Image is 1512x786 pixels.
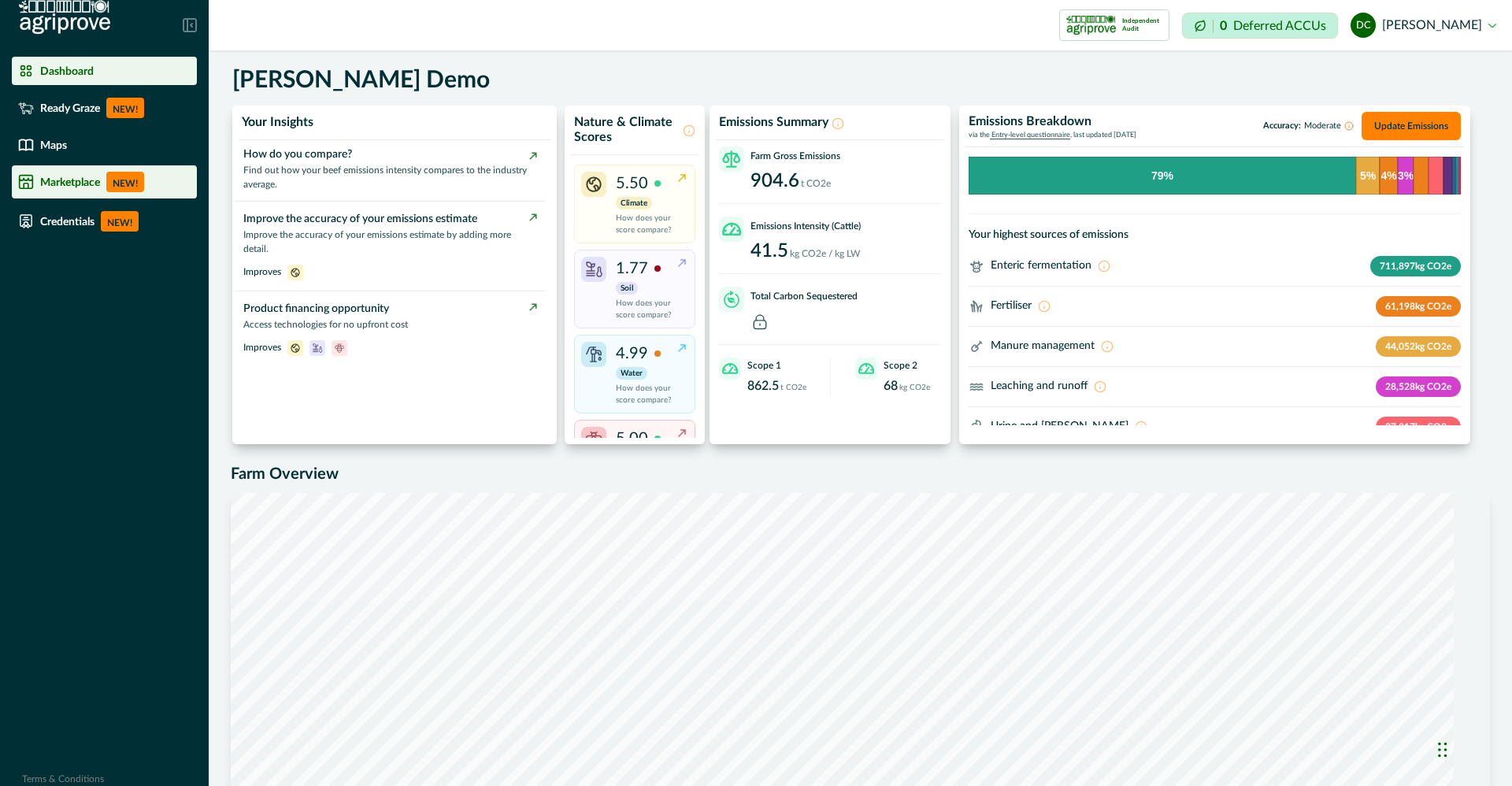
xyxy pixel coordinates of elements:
a: MarketplaceNEW! [12,165,197,198]
p: Urine and [PERSON_NAME] [991,418,1128,435]
p: Improve the accuracy of your emissions estimate [243,211,537,228]
a: CredentialsNEW! [12,205,197,238]
p: Dashboard [40,65,94,77]
span: biodiversity [332,341,347,354]
a: Terms & Conditions [22,774,104,784]
button: dylan cronje[PERSON_NAME] [1351,6,1496,44]
p: Find out how your beef emissions intensity compares to the industry average. [243,163,537,191]
p: Your Insights [242,115,313,130]
span: soil [309,341,325,354]
p: How does your score compare? [616,298,676,321]
span: climate [287,341,303,354]
img: certification logo [1066,13,1116,38]
div: Drag [1438,726,1447,773]
p: Credentials [40,215,94,228]
p: Water [616,367,647,380]
p: Deferred ACCUs [1233,20,1326,32]
p: Total Carbon Sequestered [750,289,858,303]
p: Nature & Climate Scores [574,115,680,145]
p: Marketplace [40,176,100,188]
p: Access technologies for no upfront cost [243,317,537,332]
p: 4.99 [616,342,648,365]
span: climate [287,265,303,278]
a: Maps [12,131,197,159]
p: How does your score compare? [616,383,676,406]
p: Emissions Breakdown [969,114,1136,129]
iframe: Chat Widget [1433,710,1512,786]
svg: Emissions Breakdown [969,157,1461,195]
p: 5.00 [616,427,648,450]
svg: ; [969,379,984,395]
p: 711,897 kg CO2e [1370,256,1461,276]
p: 904.6 [750,172,799,191]
p: 27,317 kg CO2e [1376,417,1461,437]
p: t CO2e [780,382,806,394]
p: Independent Audit [1122,17,1162,33]
p: Improves [243,340,281,354]
p: Enteric fermentation [991,258,1091,274]
p: Your highest sources of emissions [969,227,1461,243]
p: kg CO2e [899,382,930,394]
p: NEW! [106,172,144,192]
button: certification logoIndependent Audit [1059,9,1169,41]
p: 5.50 [616,172,648,195]
p: Product financing opportunity [243,301,537,317]
button: Update Emissions [1362,112,1461,140]
p: 61,198 kg CO2e [1376,296,1461,317]
p: Scope 2 [884,358,917,373]
p: Soil [616,282,638,295]
span: Moderate [1304,121,1341,131]
p: How do you compare? [243,146,537,163]
p: Climate [616,197,652,209]
p: kg CO2e / kg LW [790,247,860,261]
p: NEW! [101,211,139,232]
p: t CO2e [801,176,831,191]
a: Dashboard [12,57,197,85]
p: via the , last updated [DATE] [969,130,1136,141]
a: Ready GrazeNEW! [12,91,197,124]
p: How does your score compare? [616,213,676,236]
p: 28,528 kg CO2e [1376,376,1461,397]
p: Manure management [991,338,1095,354]
p: Accuracy: [1263,121,1354,131]
p: NEW! [106,98,144,118]
p: 0 [1220,20,1227,32]
p: Emissions Summary [719,115,828,130]
p: Scope 1 [747,358,781,373]
h5: Farm Overview [231,465,1490,484]
p: 68 [884,380,898,392]
p: Ready Graze [40,102,100,114]
p: Maps [40,139,67,151]
p: 44,052 kg CO2e [1376,336,1461,357]
p: Improve the accuracy of your emissions estimate by adding more detail. [243,228,537,256]
p: Fertiliser [991,298,1032,314]
h5: [PERSON_NAME] Demo [232,66,490,95]
p: Emissions Intensity (Cattle) [750,219,861,233]
p: Farm Gross Emissions [750,149,840,163]
p: 41.5 [750,242,788,261]
p: 1.77 [616,257,648,280]
span: Entry-level questionnaire [990,132,1070,139]
p: Improves [243,265,281,279]
p: Leaching and runoff [991,378,1088,395]
p: 862.5 [747,380,779,392]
